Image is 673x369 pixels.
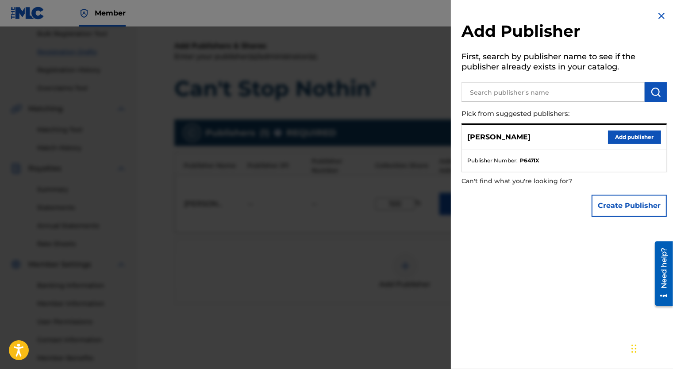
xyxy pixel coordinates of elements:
[608,131,661,144] button: Add publisher
[467,132,531,142] p: [PERSON_NAME]
[648,238,673,309] iframe: Resource Center
[461,172,616,190] p: Can't find what you're looking for?
[629,327,673,369] iframe: Chat Widget
[650,87,661,97] img: Search Works
[461,104,616,123] p: Pick from suggested publishers:
[520,157,539,165] strong: P647IX
[631,335,637,362] div: Drag
[592,195,667,217] button: Create Publisher
[95,8,126,18] span: Member
[79,8,89,19] img: Top Rightsholder
[11,7,45,19] img: MLC Logo
[467,157,518,165] span: Publisher Number :
[461,49,667,77] h5: First, search by publisher name to see if the publisher already exists in your catalog.
[461,21,667,44] h2: Add Publisher
[461,82,645,102] input: Search publisher's name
